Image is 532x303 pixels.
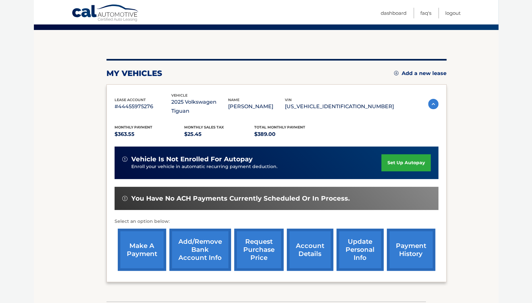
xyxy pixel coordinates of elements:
[387,229,435,271] a: payment history
[394,71,398,75] img: add.svg
[228,98,239,102] span: name
[254,125,305,129] span: Total Monthly Payment
[285,98,292,102] span: vin
[445,8,461,18] a: Logout
[106,69,162,78] h2: my vehicles
[336,229,384,271] a: update personal info
[72,4,139,23] a: Cal Automotive
[234,229,284,271] a: request purchase price
[394,70,447,77] a: Add a new lease
[184,130,254,139] p: $25.45
[131,194,350,203] span: You have no ACH payments currently scheduled or in process.
[115,102,171,111] p: #44455975276
[131,163,382,170] p: Enroll your vehicle in automatic recurring payment deduction.
[228,102,285,111] p: [PERSON_NAME]
[115,98,146,102] span: lease account
[171,98,228,116] p: 2025 Volkswagen Tiguan
[115,130,185,139] p: $363.55
[169,229,231,271] a: Add/Remove bank account info
[118,229,166,271] a: make a payment
[428,99,438,109] img: accordion-active.svg
[184,125,224,129] span: Monthly sales Tax
[381,154,430,171] a: set up autopay
[381,8,407,18] a: Dashboard
[285,102,394,111] p: [US_VEHICLE_IDENTIFICATION_NUMBER]
[420,8,431,18] a: FAQ's
[115,218,438,225] p: Select an option below:
[122,156,127,162] img: alert-white.svg
[254,130,324,139] p: $389.00
[171,93,187,98] span: vehicle
[287,229,333,271] a: account details
[131,155,253,163] span: vehicle is not enrolled for autopay
[115,125,152,129] span: Monthly Payment
[122,196,127,201] img: alert-white.svg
